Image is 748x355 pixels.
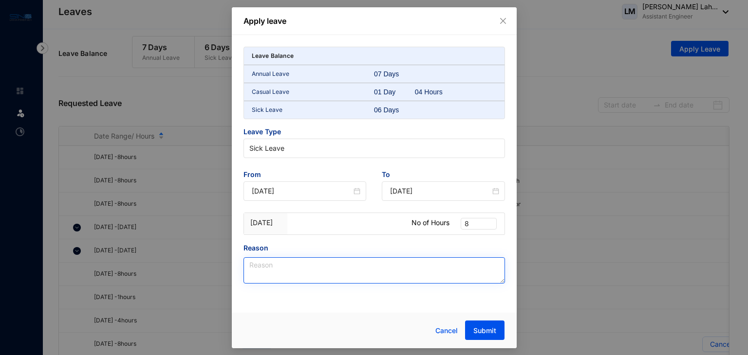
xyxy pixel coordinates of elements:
[243,170,367,181] span: From
[465,320,505,340] button: Submit
[428,321,465,340] button: Cancel
[374,87,415,97] div: 01 Day
[243,127,505,139] span: Leave Type
[243,243,275,253] label: Reason
[249,141,499,156] span: Sick Leave
[252,69,374,79] p: Annual Leave
[498,16,508,26] button: Close
[411,218,449,228] p: No of Hours
[382,170,505,181] span: To
[243,15,505,27] p: Apply leave
[390,186,490,196] input: End Date
[374,69,415,79] div: 07 Days
[252,186,352,196] input: Start Date
[252,87,374,97] p: Casual Leave
[465,218,493,229] span: 8
[250,218,281,228] p: [DATE]
[374,105,415,115] div: 06 Days
[243,257,505,284] textarea: Reason
[435,325,458,336] span: Cancel
[499,17,507,25] span: close
[415,87,456,97] div: 04 Hours
[252,51,294,61] p: Leave Balance
[473,326,496,336] span: Submit
[252,105,374,115] p: Sick Leave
